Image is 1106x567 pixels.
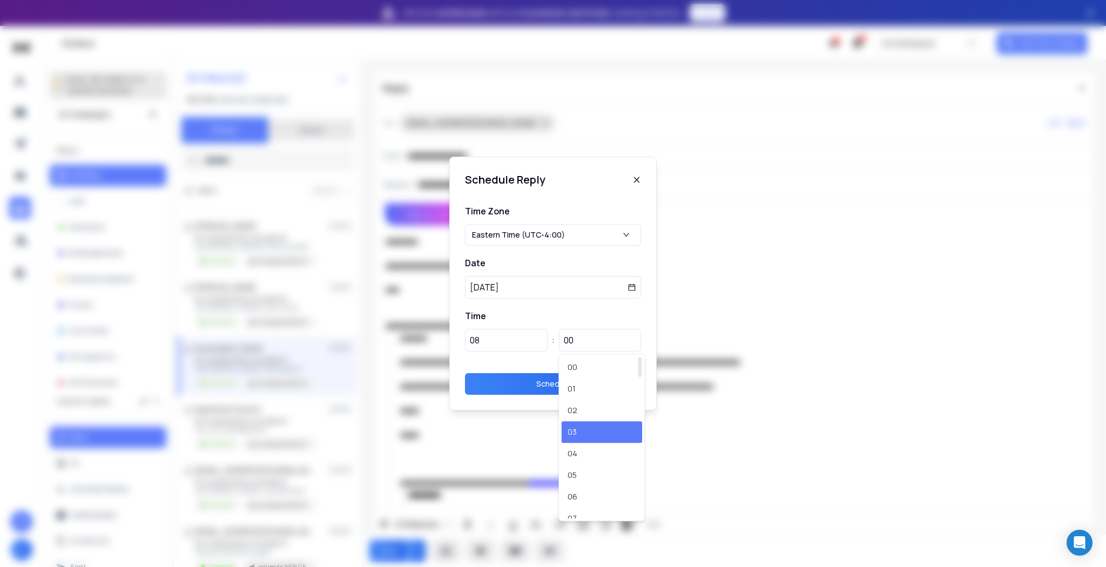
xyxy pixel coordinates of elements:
[465,172,545,187] h1: Schedule Reply
[564,334,574,347] div: 00
[472,230,569,240] p: Eastern Time (UTC-4:00)
[565,381,578,396] p: 01
[465,309,641,322] h1: Time
[565,511,579,526] p: 07
[1067,530,1092,556] div: Open Intercom Messenger
[552,334,555,347] span: :
[465,373,641,395] button: Schedule
[565,468,579,483] p: 05
[470,281,499,294] p: [DATE]
[565,424,579,440] p: 03
[565,489,579,504] p: 06
[565,360,579,375] p: 00
[465,205,641,218] h1: Time Zone
[470,334,480,347] div: 08
[465,256,641,269] h1: Date
[565,403,579,418] p: 02
[465,276,641,299] button: [DATE]
[565,446,579,461] p: 04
